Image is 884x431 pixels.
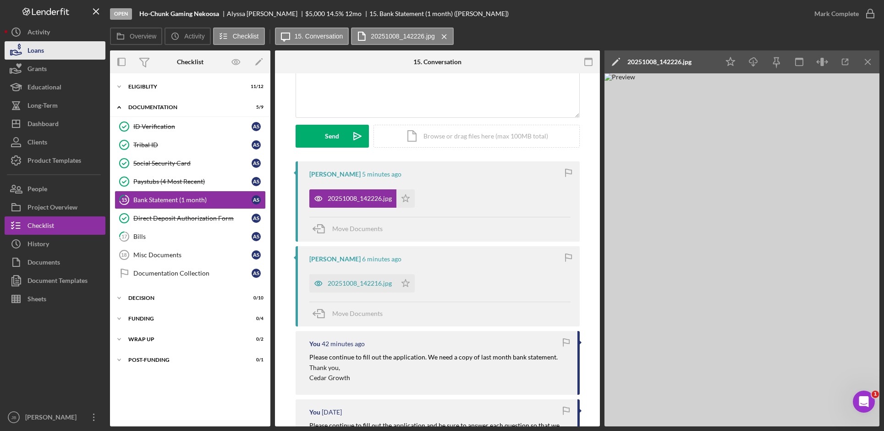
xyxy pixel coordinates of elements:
div: Paystubs (4 Most Recent) [133,178,252,185]
label: 15. Conversation [295,33,343,40]
div: 20251008_142226.jpg [627,58,692,66]
label: Activity [184,33,204,40]
div: Grants [27,60,47,80]
a: Paystubs (4 Most Recent)AS [115,172,266,191]
div: Sheets [27,290,46,310]
time: 2025-10-08 18:48 [322,340,365,348]
div: A S [252,195,261,204]
div: Clients [27,133,47,154]
div: Documentation Collection [133,270,252,277]
div: Direct Deposit Authorization Form [133,215,252,222]
div: A S [252,269,261,278]
div: Checklist [177,58,203,66]
div: 14.5 % [326,10,344,17]
button: Move Documents [309,302,392,325]
b: Ho-Chunk Gaming Nekoosa [139,10,219,17]
div: Bank Statement (1 month) [133,196,252,204]
a: 17BillsAS [115,227,266,246]
div: 12 mo [345,10,362,17]
a: 15Bank Statement (1 month)AS [115,191,266,209]
tspan: 17 [121,233,127,239]
tspan: 18 [121,252,126,258]
button: Move Documents [309,217,392,240]
a: Dashboard [5,115,105,133]
time: 2025-10-08 19:24 [362,255,401,263]
div: [PERSON_NAME] [23,408,82,429]
div: Document Templates [27,271,88,292]
div: Alyssa [PERSON_NAME] [227,10,305,17]
a: Documents [5,253,105,271]
div: Send [325,125,339,148]
a: Social Security CardAS [115,154,266,172]
div: 0 / 4 [247,316,264,321]
img: Preview [604,73,879,426]
button: Mark Complete [805,5,879,23]
span: 1 [872,391,879,398]
div: [PERSON_NAME] [309,171,361,178]
button: Checklist [213,28,265,45]
div: Tribal ID [133,141,252,149]
span: Move Documents [332,225,383,232]
button: Activity [165,28,210,45]
div: Bills [133,233,252,240]
div: Post-Funding [128,357,241,363]
a: ID VerificationAS [115,117,266,136]
button: Project Overview [5,198,105,216]
p: Cedar Growth [309,373,558,383]
div: Decision [128,295,241,301]
div: 11 / 12 [247,84,264,89]
div: You [309,340,320,348]
div: History [27,235,49,255]
div: [PERSON_NAME] [309,255,361,263]
button: 20251008_142226.jpg [351,28,453,45]
div: A S [252,250,261,260]
div: Product Templates [27,151,81,172]
a: 18Misc DocumentsAS [115,246,266,264]
button: 15. Conversation [275,28,349,45]
label: Checklist [233,33,259,40]
div: Misc Documents [133,251,252,259]
div: 0 / 10 [247,295,264,301]
div: Wrap up [128,337,241,342]
div: Checklist [27,216,54,237]
button: Loans [5,41,105,60]
div: A S [252,140,261,149]
label: Overview [130,33,156,40]
span: $5,000 [305,10,325,17]
button: Document Templates [5,271,105,290]
div: Mark Complete [814,5,859,23]
div: 5 / 9 [247,105,264,110]
div: A S [252,214,261,223]
button: 20251008_142216.jpg [309,274,415,293]
div: 20251008_142226.jpg [328,195,392,202]
button: History [5,235,105,253]
a: People [5,180,105,198]
div: 20251008_142216.jpg [328,280,392,287]
div: Project Overview [27,198,77,219]
div: 0 / 2 [247,337,264,342]
button: Product Templates [5,151,105,170]
div: ID Verification [133,123,252,130]
a: Documentation CollectionAS [115,264,266,282]
div: People [27,180,47,200]
button: Clients [5,133,105,151]
a: Checklist [5,216,105,235]
p: Thank you, [309,363,558,373]
div: Long-Term [27,96,58,117]
button: Long-Term [5,96,105,115]
div: Educational [27,78,61,99]
span: Move Documents [332,309,383,317]
mark: Please continue to fill out the application. We need a copy of last month bank statement. [309,353,558,361]
div: Activity [27,23,50,44]
div: Loans [27,41,44,62]
div: You [309,409,320,416]
div: Funding [128,316,241,321]
div: Open [110,8,132,20]
time: 2025-10-08 19:25 [362,171,401,178]
tspan: 15 [121,197,127,203]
